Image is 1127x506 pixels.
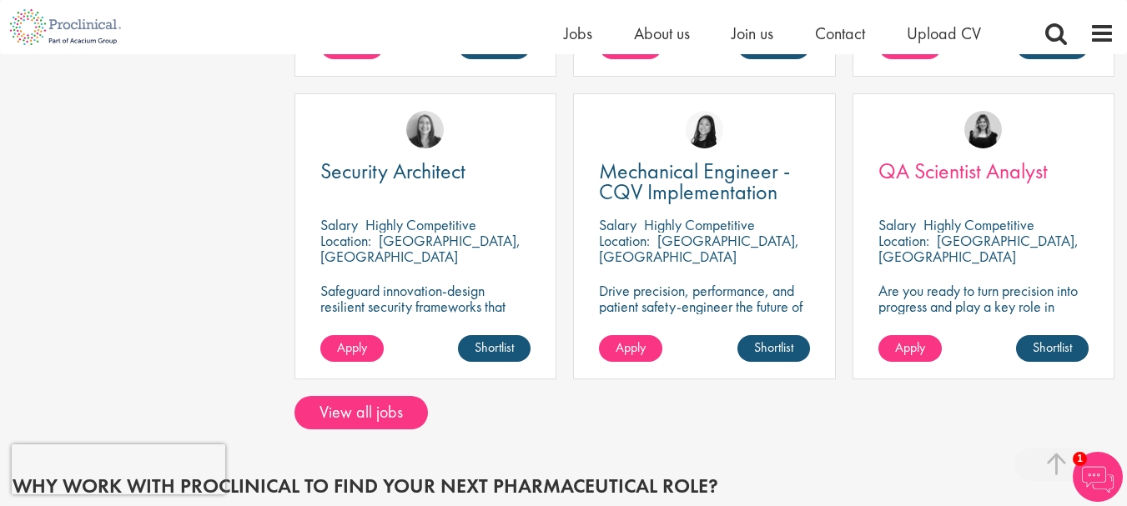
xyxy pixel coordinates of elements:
[365,215,476,234] p: Highly Competitive
[13,473,718,498] span: Why work with Proclinical to find your next pharmaceutical role?
[294,396,428,429] a: View all jobs
[878,231,1079,266] p: [GEOGRAPHIC_DATA], [GEOGRAPHIC_DATA]
[320,231,521,266] p: [GEOGRAPHIC_DATA], [GEOGRAPHIC_DATA]
[599,231,799,266] p: [GEOGRAPHIC_DATA], [GEOGRAPHIC_DATA]
[406,111,444,148] img: Mia Kellerman
[1073,452,1087,466] span: 1
[1073,452,1123,502] img: Chatbot
[878,283,1089,346] p: Are you ready to turn precision into progress and play a key role in shaping the future of pharma...
[320,335,384,362] a: Apply
[634,23,690,44] a: About us
[599,161,809,203] a: Mechanical Engineer - CQV Implementation
[599,283,809,330] p: Drive precision, performance, and patient safety-engineer the future of pharma with CQV excellence.
[320,215,358,234] span: Salary
[964,111,1002,148] img: Molly Colclough
[737,335,810,362] a: Shortlist
[686,111,723,148] img: Numhom Sudsok
[878,231,929,250] span: Location:
[320,283,531,346] p: Safeguard innovation-design resilient security frameworks that protect life-changing pharmaceutic...
[878,335,942,362] a: Apply
[815,23,865,44] a: Contact
[320,231,371,250] span: Location:
[564,23,592,44] a: Jobs
[458,335,531,362] a: Shortlist
[616,338,646,356] span: Apply
[12,444,225,494] iframe: reCAPTCHA
[878,157,1048,185] span: QA Scientist Analyst
[644,215,755,234] p: Highly Competitive
[907,23,981,44] a: Upload CV
[878,215,916,234] span: Salary
[1016,335,1089,362] a: Shortlist
[320,157,465,185] span: Security Architect
[599,335,662,362] a: Apply
[732,23,773,44] a: Join us
[895,338,925,356] span: Apply
[599,231,650,250] span: Location:
[878,161,1089,182] a: QA Scientist Analyst
[599,215,636,234] span: Salary
[599,157,790,206] span: Mechanical Engineer - CQV Implementation
[320,161,531,182] a: Security Architect
[337,338,367,356] span: Apply
[923,215,1034,234] p: Highly Competitive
